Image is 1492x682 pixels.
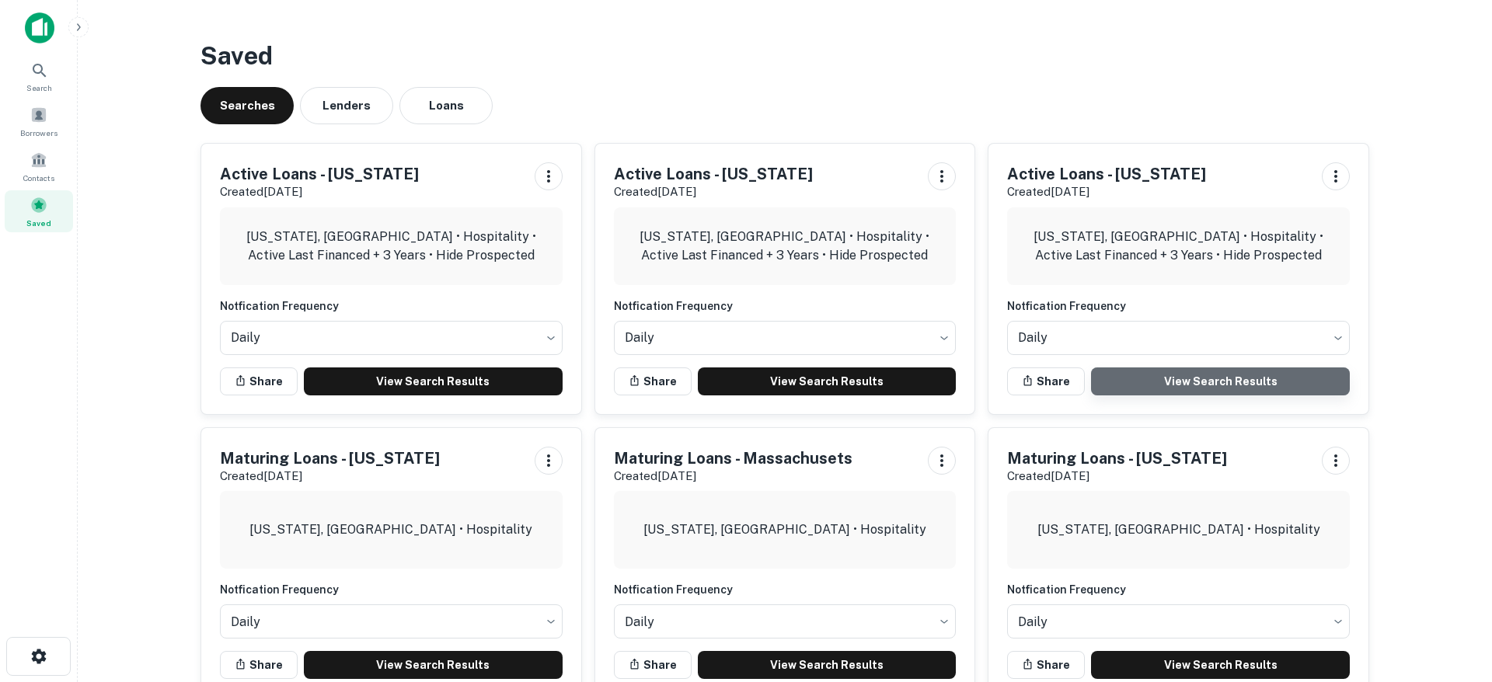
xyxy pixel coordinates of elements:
p: [US_STATE], [GEOGRAPHIC_DATA] • Hospitality [643,520,926,539]
button: Share [220,367,298,395]
h6: Notfication Frequency [220,581,563,598]
div: Without label [220,600,563,643]
span: Search [26,82,52,94]
p: [US_STATE], [GEOGRAPHIC_DATA] • Hospitality [1037,520,1320,539]
h6: Notfication Frequency [220,298,563,315]
p: Created [DATE] [1007,183,1206,201]
span: Saved [26,217,51,229]
span: Contacts [23,172,54,184]
iframe: Chat Widget [1414,558,1492,632]
p: [US_STATE], [GEOGRAPHIC_DATA] • Hospitality [249,520,532,539]
div: Without label [1007,316,1350,360]
p: Created [DATE] [614,183,813,201]
p: Created [DATE] [1007,467,1227,485]
div: Without label [614,316,957,360]
h3: Saved [200,37,1369,75]
h5: Maturing Loans - [US_STATE] [1007,447,1227,470]
a: Borrowers [5,100,73,142]
button: Share [614,651,692,679]
button: Lenders [300,87,393,124]
p: Created [DATE] [220,467,440,485]
p: Created [DATE] [220,183,419,201]
h5: Active Loans - [US_STATE] [1007,162,1206,186]
a: Saved [5,190,73,232]
a: View Search Results [304,367,563,395]
h5: Active Loans - [US_STATE] [614,162,813,186]
h5: Maturing Loans - Massachusets [614,447,852,470]
button: Share [1007,367,1085,395]
a: View Search Results [1091,651,1350,679]
a: Search [5,55,73,97]
h5: Maturing Loans - [US_STATE] [220,447,440,470]
button: Share [1007,651,1085,679]
h6: Notfication Frequency [1007,298,1350,315]
div: Without label [220,316,563,360]
img: capitalize-icon.png [25,12,54,43]
button: Searches [200,87,294,124]
h6: Notfication Frequency [614,581,957,598]
a: View Search Results [304,651,563,679]
button: Share [220,651,298,679]
p: Created [DATE] [614,467,852,485]
h5: Active Loans - [US_STATE] [220,162,419,186]
span: Borrowers [20,127,58,139]
a: View Search Results [698,367,957,395]
a: Contacts [5,145,73,187]
div: Without label [1007,600,1350,643]
h6: Notfication Frequency [614,298,957,315]
h6: Notfication Frequency [1007,581,1350,598]
div: Without label [614,600,957,643]
button: Loans [399,87,493,124]
a: View Search Results [1091,367,1350,395]
a: View Search Results [698,651,957,679]
p: [US_STATE], [GEOGRAPHIC_DATA] • Hospitality • Active Last Financed + 3 Years • Hide Prospected [1020,228,1337,265]
p: [US_STATE], [GEOGRAPHIC_DATA] • Hospitality • Active Last Financed + 3 Years • Hide Prospected [626,228,944,265]
p: [US_STATE], [GEOGRAPHIC_DATA] • Hospitality • Active Last Financed + 3 Years • Hide Prospected [232,228,550,265]
button: Share [614,367,692,395]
